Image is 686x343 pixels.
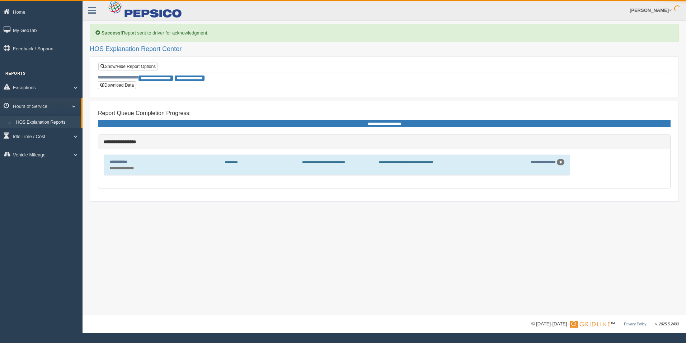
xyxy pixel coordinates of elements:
h4: Report Queue Completion Progress: [98,110,671,116]
h2: HOS Explanation Report Center [90,46,679,53]
a: HOS Explanation Reports [13,116,81,129]
span: v. 2025.5.2403 [656,322,679,326]
button: Download Data [98,81,136,89]
img: Gridline [570,321,610,328]
b: Success! [102,30,122,36]
div: Report sent to driver for acknowledgment. [90,24,679,42]
a: Privacy Policy [624,322,646,326]
a: Show/Hide Report Options [98,63,158,70]
div: © [DATE]-[DATE] - ™ [531,320,679,328]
